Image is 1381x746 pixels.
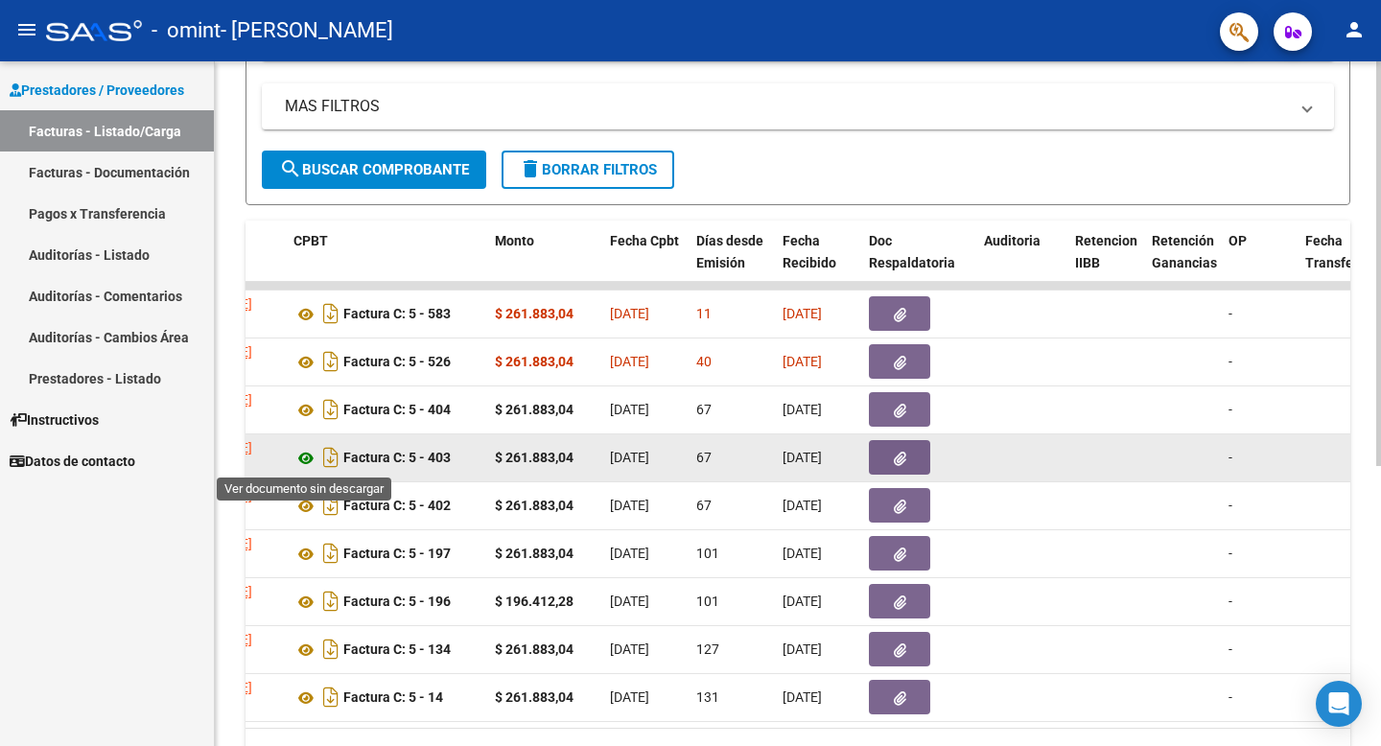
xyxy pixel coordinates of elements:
[343,307,451,322] strong: Factura C: 5 - 583
[262,151,486,189] button: Buscar Comprobante
[610,450,649,465] span: [DATE]
[1229,450,1232,465] span: -
[1152,233,1217,270] span: Retención Ganancias
[783,402,822,417] span: [DATE]
[15,18,38,41] mat-icon: menu
[502,151,674,189] button: Borrar Filtros
[495,354,573,369] strong: $ 261.883,04
[869,233,955,270] span: Doc Respaldatoria
[519,161,657,178] span: Borrar Filtros
[10,409,99,431] span: Instructivos
[696,306,712,321] span: 11
[1305,233,1377,270] span: Fecha Transferido
[152,10,221,52] span: - omint
[1067,221,1144,305] datatable-header-cell: Retencion IIBB
[221,10,393,52] span: - [PERSON_NAME]
[783,306,822,321] span: [DATE]
[689,221,775,305] datatable-header-cell: Días desde Emisión
[495,689,573,705] strong: $ 261.883,04
[1316,681,1362,727] div: Open Intercom Messenger
[293,233,328,248] span: CPBT
[783,354,822,369] span: [DATE]
[696,498,712,513] span: 67
[1229,546,1232,561] span: -
[495,402,573,417] strong: $ 261.883,04
[1229,689,1232,705] span: -
[783,689,822,705] span: [DATE]
[610,546,649,561] span: [DATE]
[1229,402,1232,417] span: -
[343,451,451,466] strong: Factura C: 5 - 403
[343,499,451,514] strong: Factura C: 5 - 402
[610,402,649,417] span: [DATE]
[696,233,763,270] span: Días desde Emisión
[343,355,451,370] strong: Factura C: 5 - 526
[10,80,184,101] span: Prestadores / Proveedores
[696,354,712,369] span: 40
[10,451,135,472] span: Datos de contacto
[262,83,1334,129] mat-expansion-panel-header: MAS FILTROS
[318,442,343,473] i: Descargar documento
[610,498,649,513] span: [DATE]
[610,594,649,609] span: [DATE]
[318,346,343,377] i: Descargar documento
[487,221,602,305] datatable-header-cell: Monto
[495,498,573,513] strong: $ 261.883,04
[1229,641,1232,657] span: -
[976,221,1067,305] datatable-header-cell: Auditoria
[318,538,343,569] i: Descargar documento
[610,306,649,321] span: [DATE]
[343,403,451,418] strong: Factura C: 5 - 404
[495,233,534,248] span: Monto
[519,157,542,180] mat-icon: delete
[783,233,836,270] span: Fecha Recibido
[343,642,451,658] strong: Factura C: 5 - 134
[696,450,712,465] span: 67
[495,450,573,465] strong: $ 261.883,04
[318,490,343,521] i: Descargar documento
[696,641,719,657] span: 127
[343,690,443,706] strong: Factura C: 5 - 14
[696,594,719,609] span: 101
[1229,594,1232,609] span: -
[318,394,343,425] i: Descargar documento
[610,641,649,657] span: [DATE]
[279,157,302,180] mat-icon: search
[318,682,343,712] i: Descargar documento
[343,594,451,610] strong: Factura C: 5 - 196
[696,402,712,417] span: 67
[495,594,573,609] strong: $ 196.412,28
[318,634,343,664] i: Descargar documento
[1221,221,1298,305] datatable-header-cell: OP
[343,547,451,562] strong: Factura C: 5 - 197
[286,221,487,305] datatable-header-cell: CPBT
[495,306,573,321] strong: $ 261.883,04
[318,298,343,329] i: Descargar documento
[318,586,343,617] i: Descargar documento
[783,594,822,609] span: [DATE]
[1229,354,1232,369] span: -
[602,221,689,305] datatable-header-cell: Fecha Cpbt
[783,641,822,657] span: [DATE]
[696,546,719,561] span: 101
[610,689,649,705] span: [DATE]
[783,450,822,465] span: [DATE]
[783,546,822,561] span: [DATE]
[1229,306,1232,321] span: -
[285,96,1288,117] mat-panel-title: MAS FILTROS
[610,354,649,369] span: [DATE]
[495,546,573,561] strong: $ 261.883,04
[495,641,573,657] strong: $ 261.883,04
[1229,498,1232,513] span: -
[1075,233,1137,270] span: Retencion IIBB
[984,233,1041,248] span: Auditoria
[775,221,861,305] datatable-header-cell: Fecha Recibido
[279,161,469,178] span: Buscar Comprobante
[1229,233,1247,248] span: OP
[1343,18,1366,41] mat-icon: person
[783,498,822,513] span: [DATE]
[696,689,719,705] span: 131
[610,233,679,248] span: Fecha Cpbt
[1144,221,1221,305] datatable-header-cell: Retención Ganancias
[861,221,976,305] datatable-header-cell: Doc Respaldatoria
